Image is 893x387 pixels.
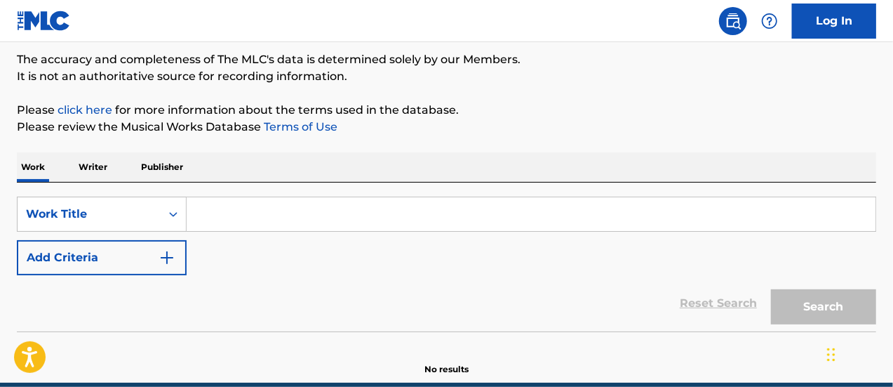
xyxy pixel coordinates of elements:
[17,51,876,68] p: The accuracy and completeness of The MLC's data is determined solely by our Members.
[159,249,175,266] img: 9d2ae6d4665cec9f34b9.svg
[424,346,469,376] p: No results
[792,4,876,39] a: Log In
[137,152,187,182] p: Publisher
[719,7,747,35] a: Public Search
[261,120,337,133] a: Terms of Use
[17,68,876,85] p: It is not an authoritative source for recording information.
[725,13,741,29] img: search
[756,7,784,35] div: Help
[58,103,112,117] a: click here
[827,334,835,376] div: Drag
[761,13,778,29] img: help
[823,320,893,387] iframe: Chat Widget
[17,11,71,31] img: MLC Logo
[74,152,112,182] p: Writer
[17,119,876,136] p: Please review the Musical Works Database
[26,206,152,223] div: Work Title
[17,152,49,182] p: Work
[17,102,876,119] p: Please for more information about the terms used in the database.
[17,197,876,332] form: Search Form
[17,240,187,275] button: Add Criteria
